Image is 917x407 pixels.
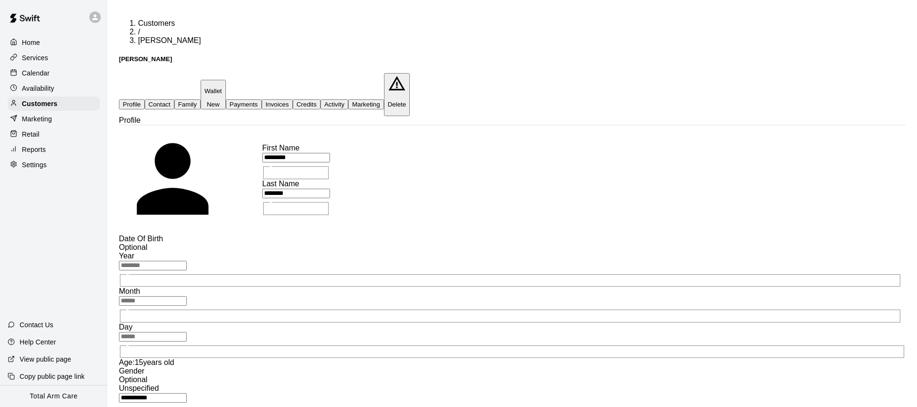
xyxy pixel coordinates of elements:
[8,35,100,50] a: Home
[8,127,100,141] a: Retail
[22,53,48,63] p: Services
[119,358,174,366] span: Age: 15 years old
[22,145,46,154] p: Reports
[8,96,100,111] a: Customers
[119,243,148,251] span: Optional
[262,180,299,188] span: Last Name
[8,112,100,126] a: Marketing
[262,99,293,109] button: Invoices
[22,160,47,170] p: Settings
[348,99,384,109] button: Marketing
[226,99,262,109] button: Payments
[20,337,56,347] p: Help Center
[293,99,320,109] button: Credits
[119,99,145,109] button: Profile
[388,101,406,108] p: Delete
[138,28,906,36] li: /
[8,66,100,80] a: Calendar
[20,354,71,364] p: View public page
[20,372,85,381] p: Copy public page link
[22,38,40,47] p: Home
[119,287,140,295] span: Month
[8,51,100,65] a: Services
[22,68,50,78] p: Calendar
[8,81,100,96] a: Availability
[119,116,140,124] span: Profile
[138,19,175,27] a: Customers
[22,129,40,139] p: Retail
[119,367,144,375] span: Gender
[119,384,906,393] div: Unspecified
[119,375,148,384] span: Optional
[262,144,299,152] span: First Name
[119,235,163,243] span: Date Of Birth
[320,99,348,109] button: Activity
[22,114,52,124] p: Marketing
[119,55,906,63] h5: [PERSON_NAME]
[119,252,134,260] span: Year
[22,84,54,93] p: Availability
[207,101,220,108] span: New
[174,99,201,109] button: Family
[22,99,57,108] p: Customers
[138,36,201,44] span: [PERSON_NAME]
[30,391,77,401] p: Total Arm Care
[8,158,100,172] a: Settings
[8,142,100,157] a: Reports
[20,320,53,330] p: Contact Us
[145,99,174,109] button: Contact
[119,19,906,45] nav: breadcrumb
[204,87,222,95] p: Wallet
[119,323,132,331] span: Day
[119,73,906,116] div: basic tabs example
